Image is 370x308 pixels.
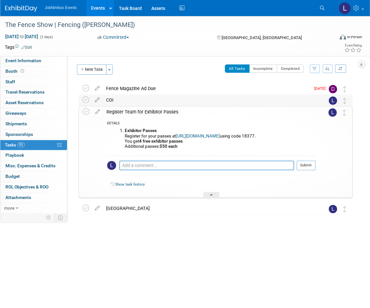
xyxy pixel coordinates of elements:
span: [GEOGRAPHIC_DATA], [GEOGRAPHIC_DATA] [222,35,302,40]
a: Asset Reservations [0,98,67,108]
b: Exhibitor Passes [125,128,157,133]
span: Attachments [5,195,31,200]
span: Misc. Expenses & Credits [5,163,55,168]
a: edit [92,205,103,211]
span: to [19,34,25,39]
img: Laly Matos [328,108,337,117]
div: In-Person [347,35,362,39]
img: ExhibitDay [5,5,37,12]
button: New Task [77,64,106,75]
span: Asset Reservations [5,100,44,105]
a: Booth [0,66,67,77]
a: Giveaways [0,108,67,119]
div: Fence Magazine Ad Due [103,83,310,94]
a: edit [92,97,103,103]
div: DETAILS [107,121,315,127]
a: Event Information [0,56,67,66]
a: Staff [0,77,67,87]
div: Register Team for Exhibitor Passes [103,106,315,117]
li: Register for your passes at using code 18377 You get Additional passes: [125,128,315,149]
span: Sponsorships [5,132,33,137]
i: Move task [343,98,346,104]
span: (3 days) [39,35,53,39]
span: [DATE] [DATE] [5,34,38,39]
a: ROI, Objectives & ROO [0,182,67,192]
span: ROI, Objectives & ROO [5,184,48,189]
span: Staff [5,79,15,84]
a: Playbook [0,150,67,161]
span: more [4,205,14,211]
span: JobNimbus Events [45,5,77,10]
a: Shipments [0,119,67,129]
span: Booth not reserved yet [19,69,25,73]
a: Tasks0% [0,140,67,150]
i: Move task [343,110,346,116]
img: Laly Matos [329,205,337,213]
a: [URL][DOMAIN_NAME] [176,134,220,138]
img: Laly Matos [107,161,116,170]
img: Laly Matos [329,96,337,105]
span: Playbook [5,153,24,158]
button: Submit [297,161,315,170]
td: Tags [5,44,32,50]
a: edit [92,109,103,115]
a: Edit [21,45,32,50]
a: edit [92,86,103,91]
td: Toggle Event Tabs [54,213,67,222]
button: All Tasks [225,64,249,73]
img: Laly Matos [339,2,351,14]
a: Misc. Expenses & Credits [0,161,67,171]
a: Refresh [335,64,346,73]
b: . [255,134,256,138]
button: Incomplete [249,64,277,73]
a: Travel Reservations [0,87,67,97]
a: Show task history [115,182,145,187]
button: Committed [95,34,131,40]
b: 4 free exhibitor passes [139,139,183,144]
span: Shipments [5,121,27,126]
div: COI [103,95,316,105]
div: [GEOGRAPHIC_DATA] [103,203,316,214]
i: Move task [343,86,346,92]
span: Giveaways [5,111,26,116]
a: Sponsorships [0,129,67,140]
img: Format-Inperson.png [340,34,346,39]
i: Move task [343,206,346,212]
b: $50 each [160,144,177,149]
button: Completed [277,64,304,73]
a: Budget [0,171,67,182]
div: Event Rating [344,44,362,47]
img: Deni Blair [329,85,337,93]
td: Personalize Event Tab Strip [43,213,54,222]
div: Event Format [307,33,362,43]
span: Tasks [5,142,25,147]
div: The Fence Show | Fencing ([PERSON_NAME]) [3,19,327,31]
span: Travel Reservations [5,89,45,95]
span: [DATE] [314,86,329,91]
a: more [0,203,67,213]
span: Event Information [5,58,41,63]
span: 0% [18,142,25,147]
a: Attachments [0,193,67,203]
span: Booth [5,69,25,74]
span: Budget [5,174,20,179]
